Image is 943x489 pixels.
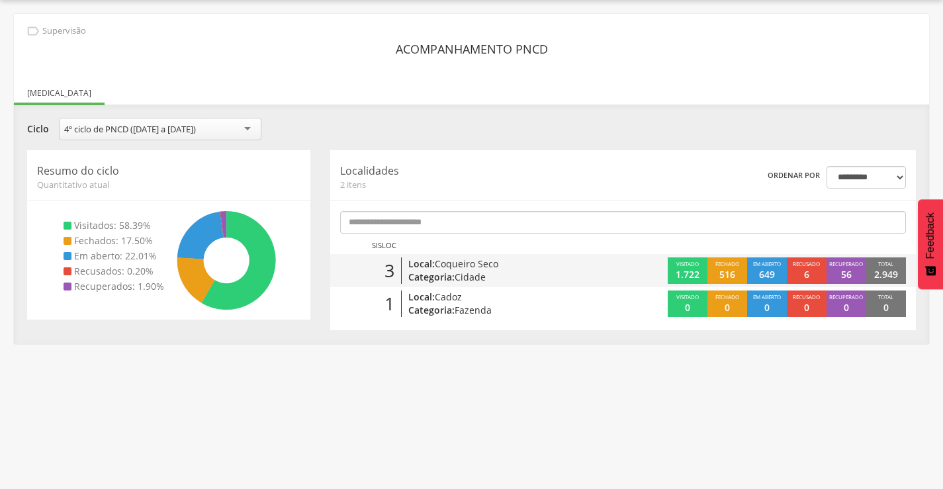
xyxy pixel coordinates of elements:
[874,268,898,281] p: 2.949
[878,260,893,267] span: Total
[435,257,498,270] span: Coqueiro Seco
[435,290,462,303] span: Cadoz
[64,265,164,278] li: Recusados: 0.20%
[715,293,739,300] span: Fechado
[768,170,820,181] label: Ordenar por
[715,260,739,267] span: Fechado
[918,199,943,289] button: Feedback - Mostrar pesquisa
[804,301,809,314] p: 0
[372,240,396,251] p: Sisloc
[64,219,164,232] li: Visitados: 58.39%
[829,293,863,300] span: Recuperado
[27,122,49,136] label: Ciclo
[64,234,164,247] li: Fechados: 17.50%
[719,268,735,281] p: 516
[685,301,690,314] p: 0
[676,260,699,267] span: Visitado
[455,304,492,316] span: Fazenda
[64,249,164,263] li: Em aberto: 22.01%
[64,280,164,293] li: Recuperados: 1.90%
[384,291,394,317] span: 1
[753,260,781,267] span: Em aberto
[64,123,196,135] div: 4º ciclo de PNCD ([DATE] a [DATE])
[26,24,40,38] i: 
[878,293,893,300] span: Total
[384,258,394,284] span: 3
[37,163,300,179] p: Resumo do ciclo
[829,260,863,267] span: Recuperado
[764,301,770,314] p: 0
[793,293,820,300] span: Recusado
[340,179,584,191] span: 2 itens
[408,271,596,284] p: Categoria:
[455,271,486,283] span: Cidade
[804,268,809,281] p: 6
[844,301,849,314] p: 0
[725,301,730,314] p: 0
[924,212,936,259] span: Feedback
[408,257,596,271] p: Local:
[759,268,775,281] p: 649
[676,268,699,281] p: 1.722
[676,293,699,300] span: Visitado
[753,293,781,300] span: Em aberto
[396,37,548,61] header: Acompanhamento PNCD
[408,290,596,304] p: Local:
[883,301,889,314] p: 0
[42,26,86,36] p: Supervisão
[841,268,852,281] p: 56
[793,260,820,267] span: Recusado
[37,179,300,191] span: Quantitativo atual
[340,163,584,179] p: Localidades
[408,304,596,317] p: Categoria:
